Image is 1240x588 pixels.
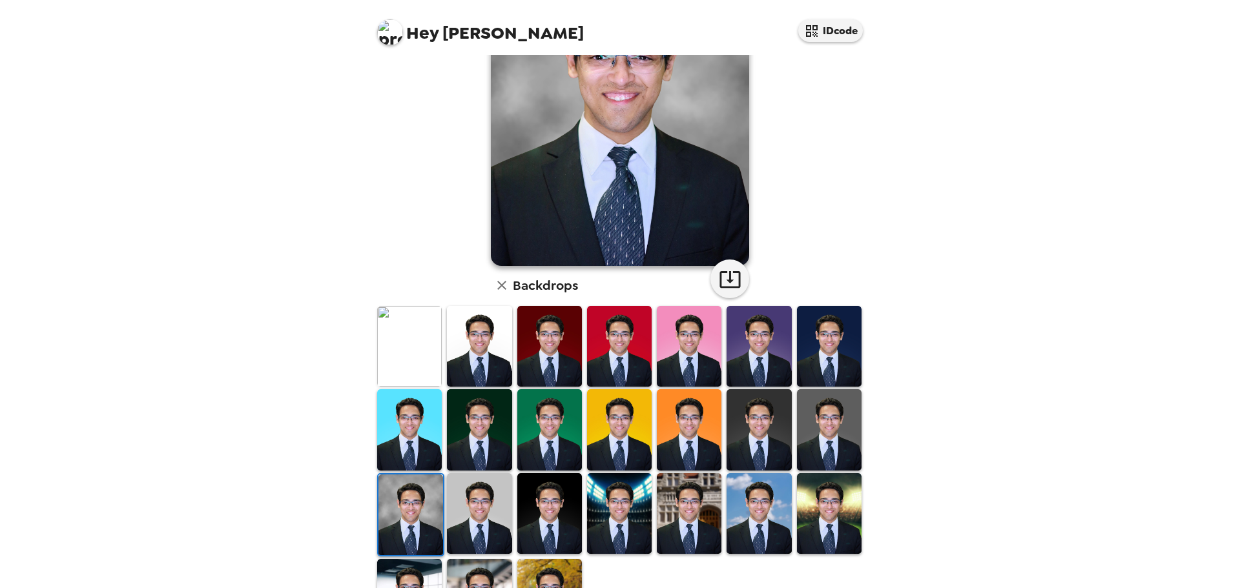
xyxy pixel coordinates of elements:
h6: Backdrops [513,275,578,296]
span: Hey [406,21,439,45]
img: Original [377,306,442,387]
span: [PERSON_NAME] [377,13,584,42]
button: IDcode [798,19,863,42]
img: profile pic [377,19,403,45]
